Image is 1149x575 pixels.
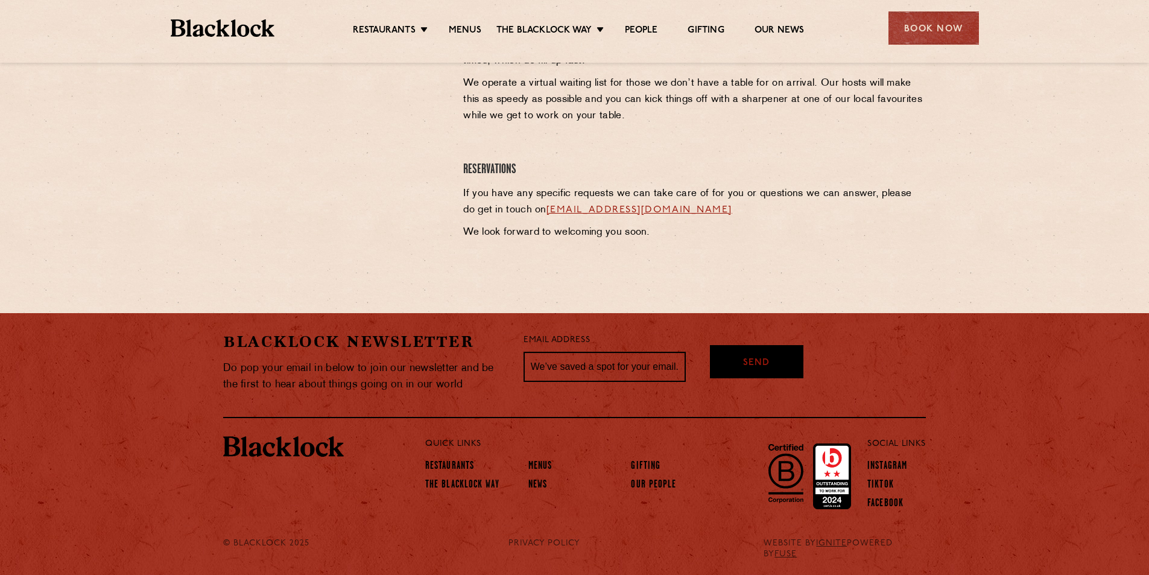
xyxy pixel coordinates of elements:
div: Book Now [888,11,979,45]
a: Our People [631,479,676,492]
a: [EMAIL_ADDRESS][DOMAIN_NAME] [546,205,732,215]
img: BL_Textured_Logo-footer-cropped.svg [223,436,344,457]
p: Quick Links [425,436,828,452]
input: We’ve saved a spot for your email... [524,352,686,382]
a: Facebook [867,498,904,511]
label: Email Address [524,334,590,348]
a: Our News [755,25,805,38]
a: Menus [449,25,481,38]
img: Accred_2023_2star.png [813,443,851,510]
a: News [528,479,547,492]
span: Send [743,357,770,370]
p: If you have any specific requests we can take care of for you or questions we can answer, please ... [463,186,926,218]
div: © Blacklock 2025 [214,538,334,560]
a: TikTok [867,479,894,492]
img: B-Corp-Logo-Black-RGB.svg [761,437,811,509]
a: Restaurants [425,460,474,474]
p: Social Links [867,436,926,452]
a: PRIVACY POLICY [508,538,580,549]
h4: Reservations [463,162,926,178]
a: Restaurants [353,25,416,38]
a: The Blacklock Way [425,479,499,492]
a: People [625,25,657,38]
a: IGNITE [816,539,847,548]
a: Instagram [867,460,907,474]
img: BL_Textured_Logo-footer-cropped.svg [171,19,275,37]
a: Gifting [631,460,660,474]
p: We operate a virtual waiting list for those we don’t have a table for on arrival. Our hosts will ... [463,75,926,124]
a: Menus [528,460,552,474]
div: WEBSITE BY POWERED BY [755,538,935,560]
a: The Blacklock Way [496,25,592,38]
p: Do pop your email in below to join our newsletter and be the first to hear about things going on ... [223,360,505,393]
a: FUSE [774,550,797,559]
a: Gifting [688,25,724,38]
h2: Blacklock Newsletter [223,331,505,352]
p: We look forward to welcoming you soon. [463,224,926,241]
